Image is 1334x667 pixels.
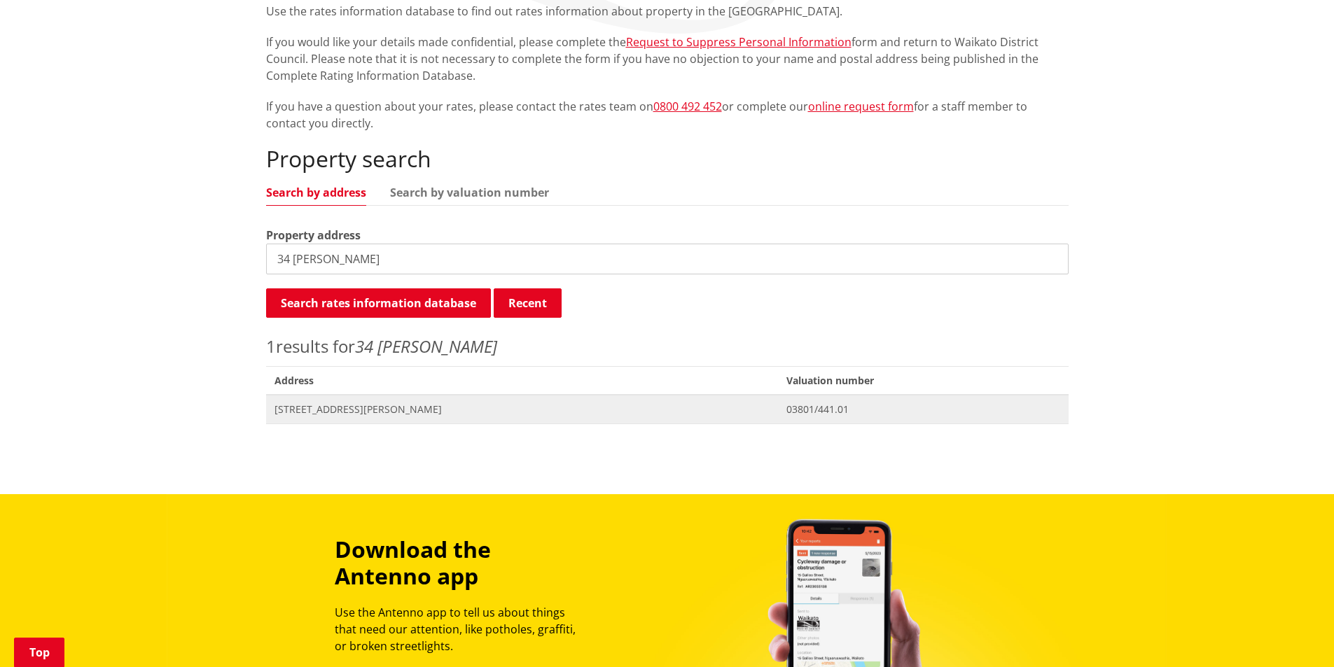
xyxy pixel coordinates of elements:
[266,3,1069,20] p: Use the rates information database to find out rates information about property in the [GEOGRAPHI...
[14,638,64,667] a: Top
[1270,608,1320,659] iframe: Messenger Launcher
[626,34,852,50] a: Request to Suppress Personal Information
[275,402,770,416] span: [STREET_ADDRESS][PERSON_NAME]
[335,604,588,654] p: Use the Antenno app to tell us about things that need our attention, like potholes, graffiti, or ...
[266,395,1069,423] a: [STREET_ADDRESS][PERSON_NAME] 03801/441.01
[266,34,1069,84] p: If you would like your details made confidential, please complete the form and return to Waikato ...
[786,402,1059,416] span: 03801/441.01
[335,536,588,590] h3: Download the Antenno app
[390,187,549,198] a: Search by valuation number
[266,227,361,244] label: Property address
[266,366,779,395] span: Address
[266,187,366,198] a: Search by address
[266,244,1069,274] input: e.g. Duke Street NGARUAWAHIA
[266,335,276,358] span: 1
[266,288,491,318] button: Search rates information database
[808,99,914,114] a: online request form
[266,98,1069,132] p: If you have a question about your rates, please contact the rates team on or complete our for a s...
[494,288,562,318] button: Recent
[266,334,1069,359] p: results for
[355,335,497,358] em: 34 [PERSON_NAME]
[778,366,1068,395] span: Valuation number
[653,99,722,114] a: 0800 492 452
[266,146,1069,172] h2: Property search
